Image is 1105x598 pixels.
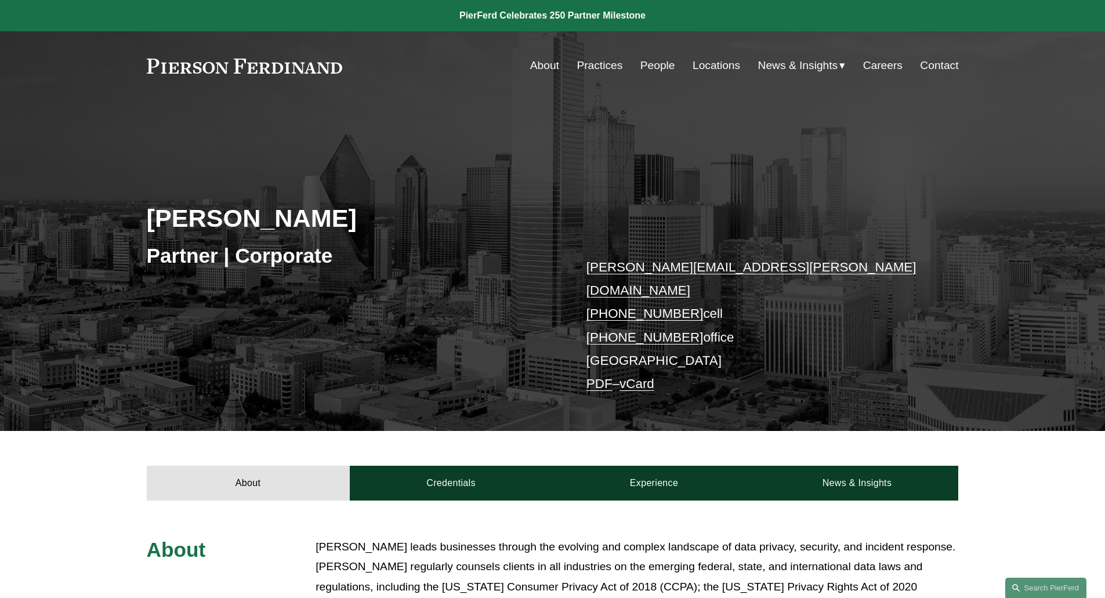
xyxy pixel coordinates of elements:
a: News & Insights [755,466,958,501]
a: PDF [586,376,613,391]
a: [PHONE_NUMBER] [586,306,704,321]
a: About [147,466,350,501]
span: About [147,538,206,561]
a: [PHONE_NUMBER] [586,330,704,345]
a: [PERSON_NAME][EMAIL_ADDRESS][PERSON_NAME][DOMAIN_NAME] [586,260,916,298]
h3: Partner | Corporate [147,243,553,269]
a: Search this site [1005,578,1086,598]
a: Experience [553,466,756,501]
a: Locations [693,55,740,77]
a: Credentials [350,466,553,501]
a: vCard [619,376,654,391]
a: Careers [863,55,903,77]
a: Contact [920,55,958,77]
span: News & Insights [758,56,838,76]
a: People [640,55,675,77]
a: About [530,55,559,77]
p: cell office [GEOGRAPHIC_DATA] – [586,256,925,396]
a: Practices [577,55,622,77]
h2: [PERSON_NAME] [147,203,553,233]
a: folder dropdown [758,55,846,77]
